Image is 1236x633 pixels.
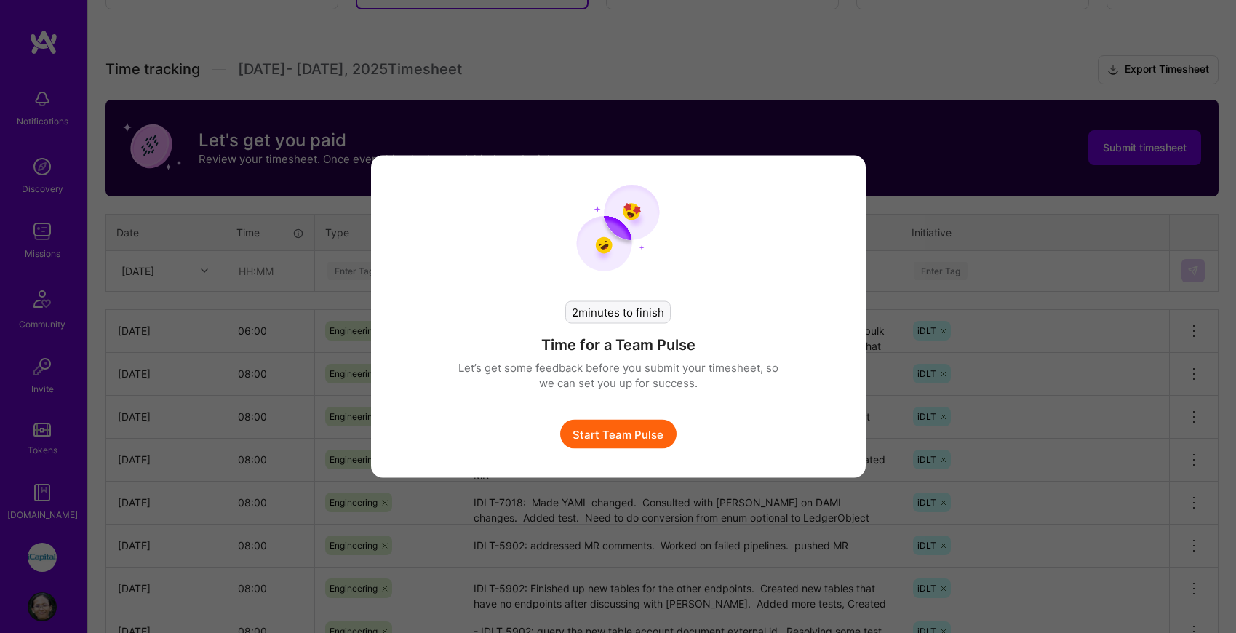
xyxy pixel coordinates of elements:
[371,156,866,478] div: modal
[576,185,660,272] img: team pulse start
[565,301,671,324] div: 2 minutes to finish
[560,420,677,449] button: Start Team Pulse
[458,360,778,391] p: Let’s get some feedback before you submit your timesheet, so we can set you up for success.
[541,335,695,354] h4: Time for a Team Pulse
